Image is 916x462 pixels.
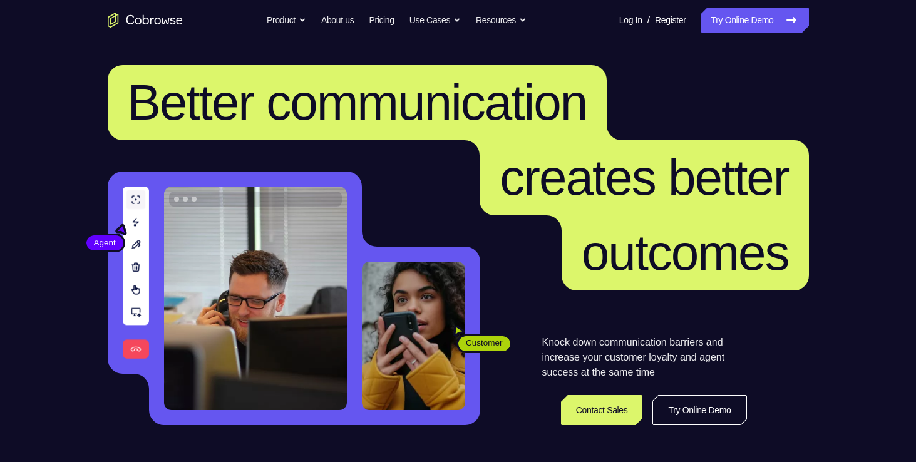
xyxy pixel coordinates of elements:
img: A customer holding their phone [362,262,465,410]
a: Try Online Demo [701,8,808,33]
a: Go to the home page [108,13,183,28]
a: Register [655,8,686,33]
span: creates better [500,150,788,205]
a: About us [321,8,354,33]
span: Better communication [128,74,587,130]
img: A customer support agent talking on the phone [164,187,347,410]
button: Resources [476,8,527,33]
span: / [647,13,650,28]
a: Log In [619,8,642,33]
a: Contact Sales [561,395,643,425]
a: Pricing [369,8,394,33]
p: Knock down communication barriers and increase your customer loyalty and agent success at the sam... [542,335,747,380]
a: Try Online Demo [652,395,746,425]
button: Product [267,8,306,33]
button: Use Cases [409,8,461,33]
span: outcomes [582,225,789,280]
